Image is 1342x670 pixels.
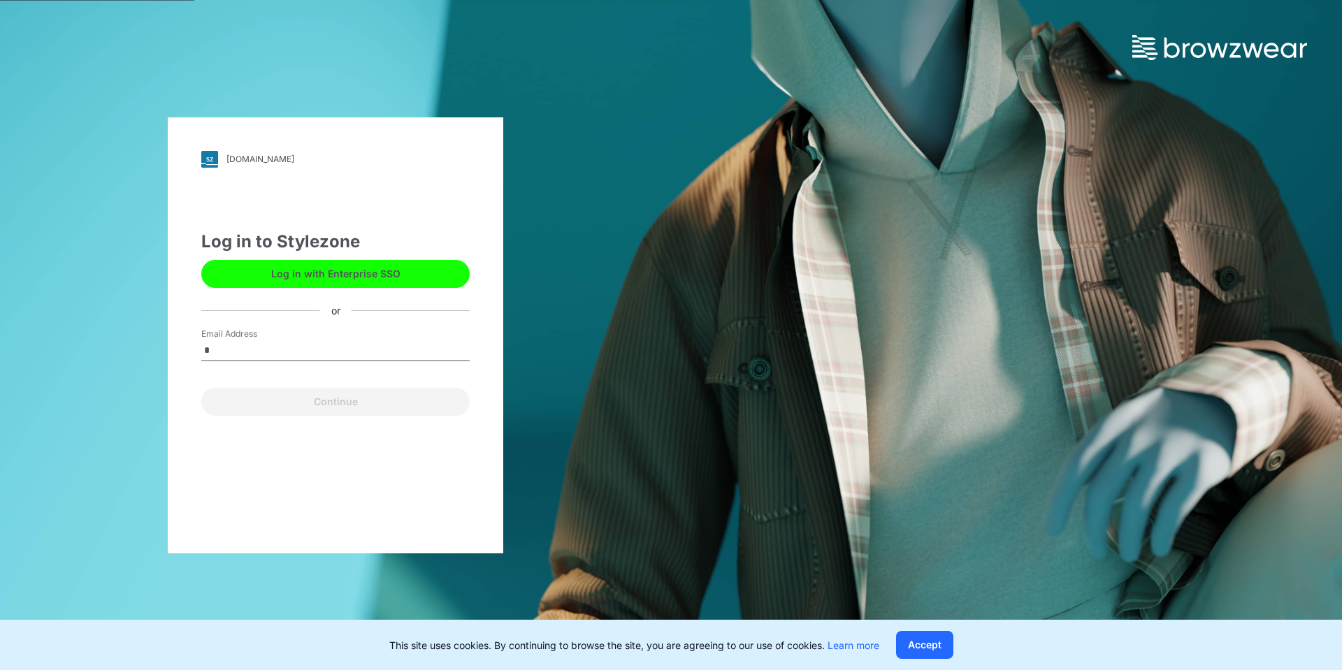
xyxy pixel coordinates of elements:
div: [DOMAIN_NAME] [226,154,294,164]
div: or [320,303,352,318]
button: Log in with Enterprise SSO [201,260,470,288]
a: [DOMAIN_NAME] [201,151,470,168]
img: browzwear-logo.73288ffb.svg [1132,35,1307,60]
button: Accept [896,631,953,659]
label: Email Address [201,328,299,340]
a: Learn more [828,639,879,651]
div: Log in to Stylezone [201,229,470,254]
p: This site uses cookies. By continuing to browse the site, you are agreeing to our use of cookies. [389,638,879,653]
img: svg+xml;base64,PHN2ZyB3aWR0aD0iMjgiIGhlaWdodD0iMjgiIHZpZXdCb3g9IjAgMCAyOCAyOCIgZmlsbD0ibm9uZSIgeG... [201,151,218,168]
